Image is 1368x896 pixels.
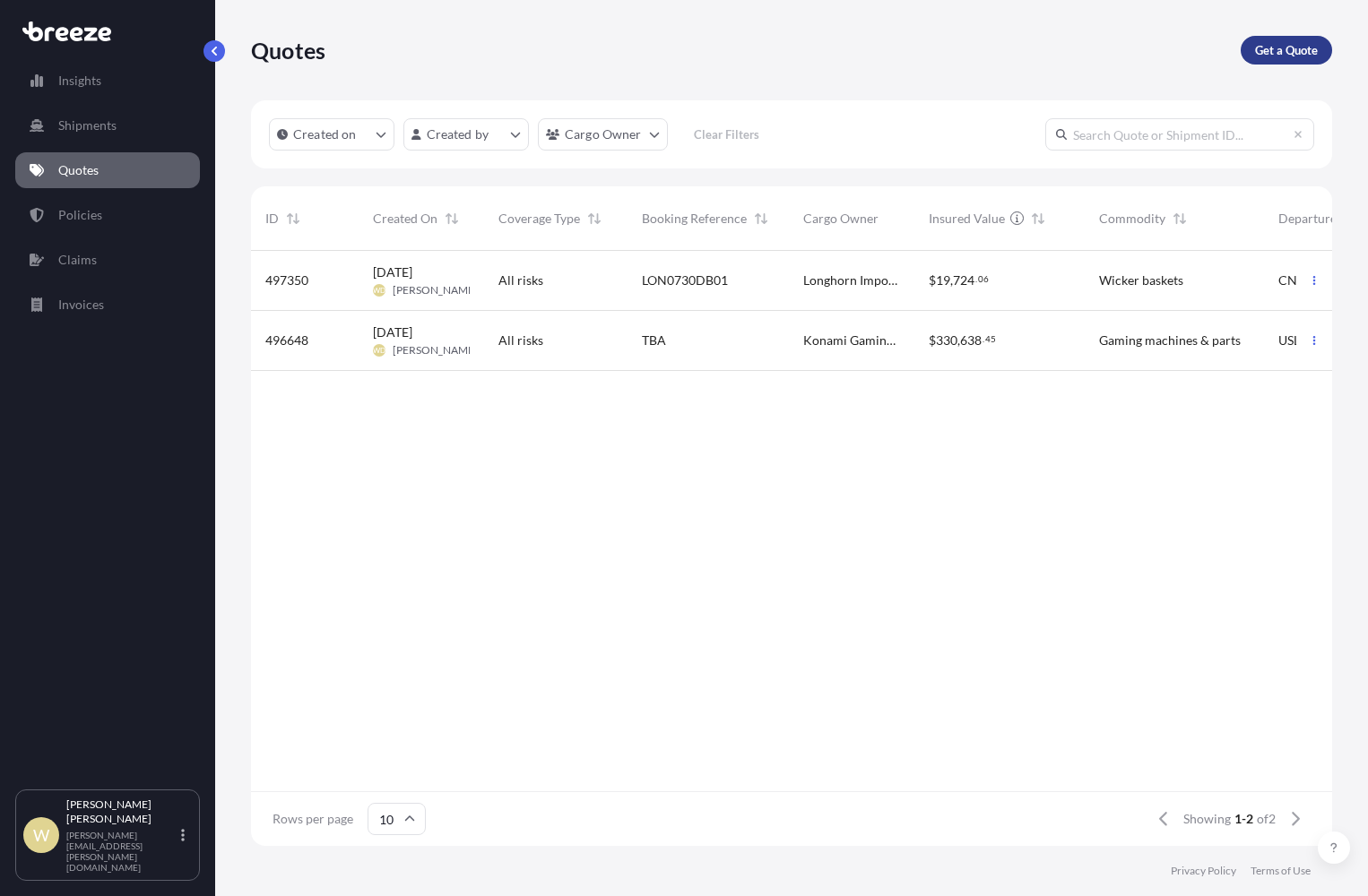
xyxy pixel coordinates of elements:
[58,251,97,269] p: Claims
[393,343,478,358] span: [PERSON_NAME]
[498,271,543,289] span: All risks
[1251,864,1311,878] a: Terms of Use
[282,208,304,229] button: Sort
[293,125,357,143] p: Created on
[642,210,747,228] span: Booking Reference
[1278,210,1337,228] span: Departure
[15,152,200,188] a: Quotes
[269,118,394,151] button: createdOn Filter options
[750,208,772,229] button: Sort
[957,334,960,347] span: ,
[975,276,977,282] span: .
[1099,332,1241,349] span: Gaming machines & parts
[1099,210,1165,228] span: Commodity
[983,336,984,342] span: .
[1171,864,1236,878] a: Privacy Policy
[66,797,177,826] p: [PERSON_NAME] [PERSON_NAME]
[960,334,982,347] span: 638
[803,210,879,228] span: Cargo Owner
[1278,271,1320,289] span: CNQIN
[265,271,308,289] span: 497350
[373,341,385,359] span: WD
[15,242,200,278] a: Claims
[1255,41,1318,59] p: Get a Quote
[1234,810,1253,828] span: 1-2
[427,125,489,143] p: Created by
[15,63,200,99] a: Insights
[58,296,104,314] p: Invoices
[265,332,308,349] span: 496648
[936,334,957,347] span: 330
[1241,36,1332,65] a: Get a Quote
[929,334,936,347] span: $
[58,116,117,134] p: Shipments
[950,274,953,287] span: ,
[1278,332,1317,349] span: USLAX
[694,125,759,143] p: Clear Filters
[1027,208,1049,229] button: Sort
[441,208,463,229] button: Sort
[642,271,728,289] span: LON0730DB01
[15,287,200,323] a: Invoices
[803,332,900,349] span: Konami Gaming Inc. Europe Branch
[936,274,950,287] span: 19
[58,161,99,179] p: Quotes
[265,210,279,228] span: ID
[403,118,529,151] button: createdBy Filter options
[584,208,605,229] button: Sort
[929,210,1005,228] span: Insured Value
[15,108,200,143] a: Shipments
[565,125,642,143] p: Cargo Owner
[33,826,49,844] span: W
[985,336,996,342] span: 45
[273,810,353,828] span: Rows per page
[978,276,989,282] span: 06
[1257,810,1276,828] span: of 2
[373,210,437,228] span: Created On
[393,283,478,297] span: [PERSON_NAME]
[1183,810,1231,828] span: Showing
[803,271,900,289] span: Longhorn Imports, Inc.
[1099,271,1183,289] span: Wicker baskets
[498,210,580,228] span: Coverage Type
[929,274,936,287] span: $
[1045,118,1314,151] input: Search Quote or Shipment ID...
[677,120,777,149] button: Clear Filters
[58,72,101,90] p: Insights
[538,118,668,151] button: cargoOwner Filter options
[1169,208,1191,229] button: Sort
[953,274,974,287] span: 724
[58,206,102,224] p: Policies
[642,332,666,349] span: TBA
[66,830,177,873] p: [PERSON_NAME][EMAIL_ADDRESS][PERSON_NAME][DOMAIN_NAME]
[373,323,412,341] span: [DATE]
[373,263,412,281] span: [DATE]
[498,332,543,349] span: All risks
[15,197,200,233] a: Policies
[251,36,325,65] p: Quotes
[373,281,385,299] span: WD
